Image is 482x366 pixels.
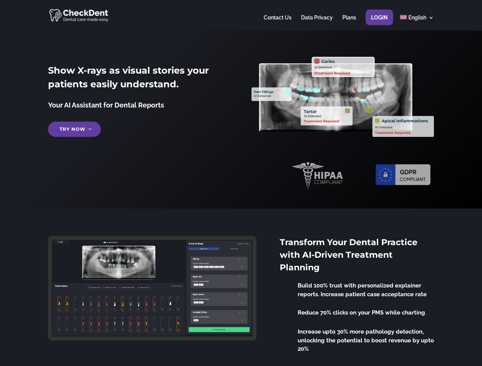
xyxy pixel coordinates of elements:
h2: Show X-rays as visual stories your patients easily understand. [48,64,230,95]
a: Data Privacy [301,15,333,30]
span: Increase upto 30% more pathology detection, unlocking the potential to boost revenue by upto 20% [298,328,434,352]
a: Contact Us [264,15,292,30]
span: Reduce 70% clicks on your PMS while charting [298,309,425,316]
img: CheckDent AI [49,8,109,22]
span: Your AI Assistant for Dental Reports [48,101,164,109]
span: English [408,14,426,21]
img: X_Ray_annotated [251,57,434,137]
a: English [400,15,434,30]
span: Build 100% trust with personalized explainer reports. Increase patient case acceptance rate [298,282,427,298]
a: Plans [342,15,356,30]
span: Transform Your Dental Practice with AI-Driven Treatment Planning [280,237,418,273]
a: Login [371,15,388,30]
a: Try Now [48,122,101,137]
